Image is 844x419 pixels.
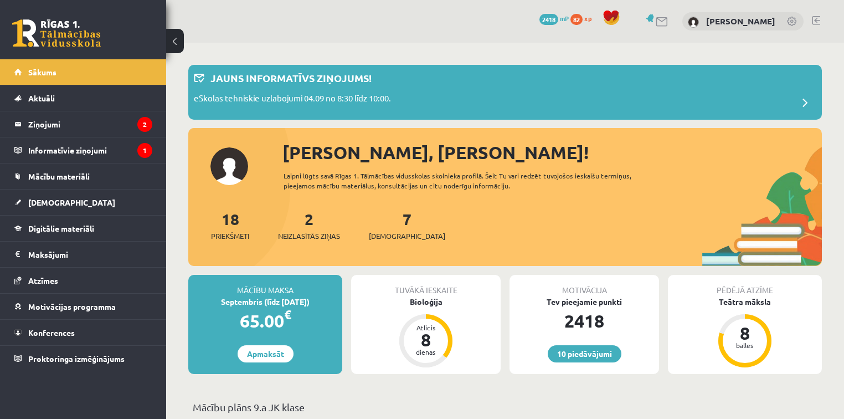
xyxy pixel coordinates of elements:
div: [PERSON_NAME], [PERSON_NAME]! [282,139,822,166]
span: Proktoringa izmēģinājums [28,354,125,364]
a: Mācību materiāli [14,163,152,189]
div: Bioloģija [351,296,501,308]
span: Mācību materiāli [28,171,90,181]
div: Tuvākā ieskaite [351,275,501,296]
span: Neizlasītās ziņas [278,231,340,242]
div: dienas [409,349,442,355]
span: mP [560,14,569,23]
a: Atzīmes [14,268,152,293]
a: Maksājumi [14,242,152,267]
span: 2418 [539,14,558,25]
span: Konferences [28,328,75,338]
span: xp [584,14,591,23]
div: 8 [409,331,442,349]
span: Motivācijas programma [28,302,116,311]
span: [DEMOGRAPHIC_DATA] [28,197,115,207]
span: Sākums [28,67,56,77]
div: 2418 [510,308,659,334]
a: Digitālie materiāli [14,216,152,241]
span: [DEMOGRAPHIC_DATA] [369,231,445,242]
div: Teātra māksla [668,296,822,308]
a: Teātra māksla 8 balles [668,296,822,369]
div: Motivācija [510,275,659,296]
div: Atlicis [409,324,442,331]
span: € [284,306,291,323]
span: 82 [570,14,583,25]
legend: Maksājumi [28,242,152,267]
a: Apmaksāt [238,345,294,362]
p: Jauns informatīvs ziņojums! [210,70,372,85]
i: 1 [137,143,152,158]
div: Laipni lūgts savā Rīgas 1. Tālmācības vidusskolas skolnieka profilā. Šeit Tu vari redzēt tuvojošo... [284,171,663,191]
div: 8 [728,324,761,342]
a: Motivācijas programma [14,294,152,319]
a: Ziņojumi2 [14,111,152,137]
a: Sākums [14,59,152,85]
p: Mācību plāns 9.a JK klase [193,400,817,415]
a: Informatīvie ziņojumi1 [14,137,152,163]
div: balles [728,342,761,349]
a: 2418 mP [539,14,569,23]
a: 82 xp [570,14,597,23]
a: Jauns informatīvs ziņojums! eSkolas tehniskie uzlabojumi 04.09 no 8:30 līdz 10:00. [194,70,816,114]
div: Septembris (līdz [DATE]) [188,296,342,308]
a: 7[DEMOGRAPHIC_DATA] [369,209,445,242]
a: 10 piedāvājumi [548,345,621,362]
a: Bioloģija Atlicis 8 dienas [351,296,501,369]
a: Aktuāli [14,85,152,111]
div: 65.00 [188,308,342,334]
div: Pēdējā atzīme [668,275,822,296]
a: 18Priekšmeti [211,209,249,242]
a: [PERSON_NAME] [706,16,775,27]
div: Mācību maksa [188,275,342,296]
img: Damians Dzina [688,17,699,28]
i: 2 [137,117,152,132]
a: [DEMOGRAPHIC_DATA] [14,190,152,215]
span: Priekšmeti [211,231,249,242]
p: eSkolas tehniskie uzlabojumi 04.09 no 8:30 līdz 10:00. [194,92,391,108]
span: Aktuāli [28,93,55,103]
a: 2Neizlasītās ziņas [278,209,340,242]
legend: Informatīvie ziņojumi [28,137,152,163]
span: Atzīmes [28,275,58,285]
div: Tev pieejamie punkti [510,296,659,308]
a: Rīgas 1. Tālmācības vidusskola [12,19,101,47]
legend: Ziņojumi [28,111,152,137]
span: Digitālie materiāli [28,223,94,233]
a: Proktoringa izmēģinājums [14,346,152,371]
a: Konferences [14,320,152,345]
